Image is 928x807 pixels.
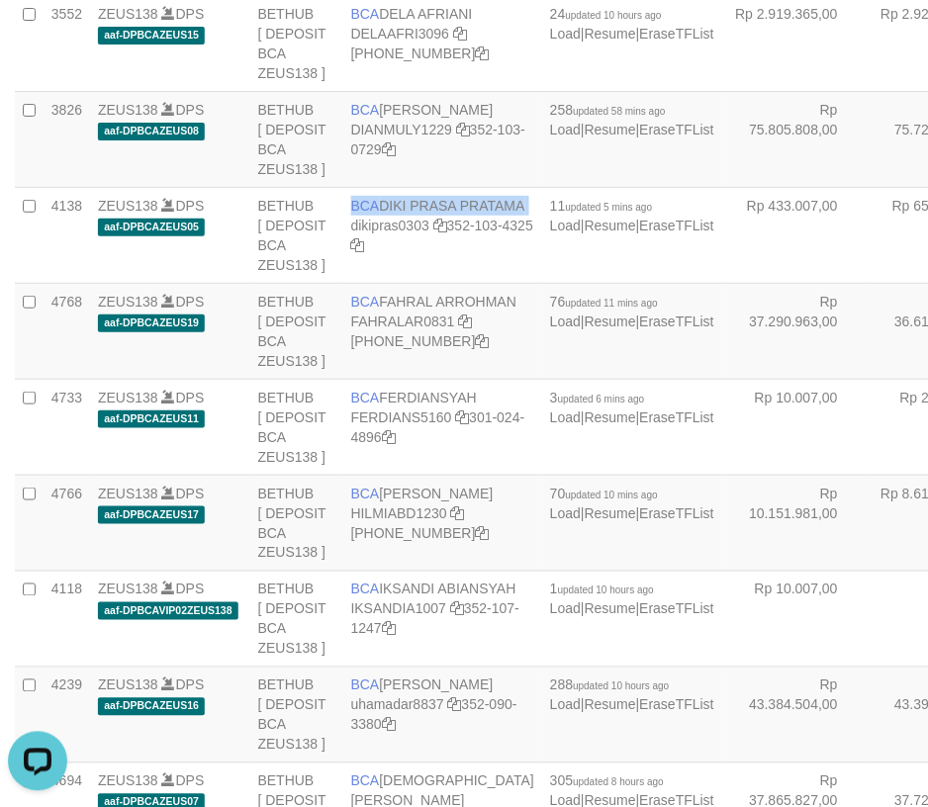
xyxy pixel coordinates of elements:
span: 70 [550,486,658,501]
a: EraseTFList [640,26,714,42]
td: Rp 43.384.504,00 [722,668,868,763]
a: Resume [585,505,636,521]
a: ZEUS138 [98,6,158,22]
a: Copy FERDIANS5160 to clipboard [456,409,470,425]
a: Copy DELAAFRI3096 to clipboard [453,26,467,42]
a: Copy 5665095158 to clipboard [476,333,490,349]
span: aaf-DPBCAZEUS17 [98,506,205,523]
td: DPS [90,668,250,763]
td: DPS [90,284,250,380]
td: DPS [90,188,250,284]
td: 4138 [44,188,90,284]
td: Rp 75.805.808,00 [722,92,868,188]
a: EraseTFList [640,505,714,521]
span: updated 10 hours ago [566,10,662,21]
a: Load [550,314,581,329]
span: | | [550,582,714,617]
a: ZEUS138 [98,582,158,597]
a: ZEUS138 [98,773,158,789]
a: ZEUS138 [98,198,158,214]
td: Rp 10.151.981,00 [722,476,868,572]
td: BETHUB [ DEPOSIT BCA ZEUS138 ] [250,188,343,284]
span: updated 5 mins ago [566,202,653,213]
span: BCA [351,102,380,118]
span: | | [550,677,714,713]
td: BETHUB [ DEPOSIT BCA ZEUS138 ] [250,572,343,668]
td: DPS [90,572,250,668]
a: Load [550,218,581,233]
span: | | [550,198,714,233]
a: Resume [585,409,636,425]
a: DIANMULY1229 [351,122,452,137]
a: Resume [585,122,636,137]
span: | | [550,390,714,425]
a: Copy 3521030729 to clipboard [382,141,396,157]
button: Open LiveChat chat widget [8,8,67,67]
span: updated 6 mins ago [558,394,645,404]
a: EraseTFList [640,697,714,713]
a: Resume [585,218,636,233]
a: EraseTFList [640,218,714,233]
span: BCA [351,486,380,501]
a: EraseTFList [640,601,714,617]
span: 288 [550,677,670,693]
span: aaf-DPBCAZEUS08 [98,123,205,139]
td: BETHUB [ DEPOSIT BCA ZEUS138 ] [250,92,343,188]
a: Resume [585,697,636,713]
a: Copy 3521034325 to clipboard [351,237,365,253]
a: Copy IKSANDIA1007 to clipboard [450,601,464,617]
a: ZEUS138 [98,486,158,501]
a: Load [550,122,581,137]
span: 76 [550,294,658,310]
a: Copy FAHRALAR0831 to clipboard [459,314,473,329]
td: DIKI PRASA PRATAMA 352-103-4325 [343,188,542,284]
td: FAHRAL ARROHMAN [PHONE_NUMBER] [343,284,542,380]
td: BETHUB [ DEPOSIT BCA ZEUS138 ] [250,476,343,572]
span: aaf-DPBCAZEUS16 [98,698,205,715]
span: | | [550,6,714,42]
a: Copy 3010244896 to clipboard [382,429,396,445]
a: EraseTFList [640,122,714,137]
a: Load [550,601,581,617]
a: Copy 3520903380 to clipboard [382,717,396,733]
span: 24 [550,6,662,22]
td: DPS [90,476,250,572]
td: 3826 [44,92,90,188]
a: Load [550,26,581,42]
a: Copy DIANMULY1229 to clipboard [456,122,470,137]
span: BCA [351,677,380,693]
span: BCA [351,582,380,597]
td: [PERSON_NAME] [PHONE_NUMBER] [343,476,542,572]
span: updated 10 mins ago [566,490,658,500]
a: Resume [585,26,636,42]
td: 4768 [44,284,90,380]
span: BCA [351,390,380,405]
td: Rp 433.007,00 [722,188,868,284]
td: FERDIANSYAH 301-024-4896 [343,380,542,476]
span: aaf-DPBCAZEUS15 [98,27,205,44]
a: ZEUS138 [98,102,158,118]
a: FAHRALAR0831 [351,314,455,329]
span: | | [550,486,714,521]
td: DPS [90,92,250,188]
span: aaf-DPBCAZEUS11 [98,410,205,427]
a: dikipras0303 [351,218,429,233]
span: updated 11 mins ago [566,298,658,309]
a: Copy dikipras0303 to clipboard [433,218,447,233]
span: updated 10 hours ago [574,681,670,692]
a: DELAAFRI3096 [351,26,450,42]
td: [PERSON_NAME] 352-103-0729 [343,92,542,188]
span: updated 58 mins ago [574,106,666,117]
a: ZEUS138 [98,390,158,405]
span: BCA [351,294,380,310]
td: BETHUB [ DEPOSIT BCA ZEUS138 ] [250,380,343,476]
a: Copy 7495214257 to clipboard [476,525,490,541]
td: 4733 [44,380,90,476]
td: 4118 [44,572,90,668]
a: Load [550,505,581,521]
td: Rp 37.290.963,00 [722,284,868,380]
span: BCA [351,6,380,22]
span: 3 [550,390,645,405]
span: aaf-DPBCAZEUS19 [98,314,205,331]
a: Copy HILMIABD1230 to clipboard [451,505,465,521]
